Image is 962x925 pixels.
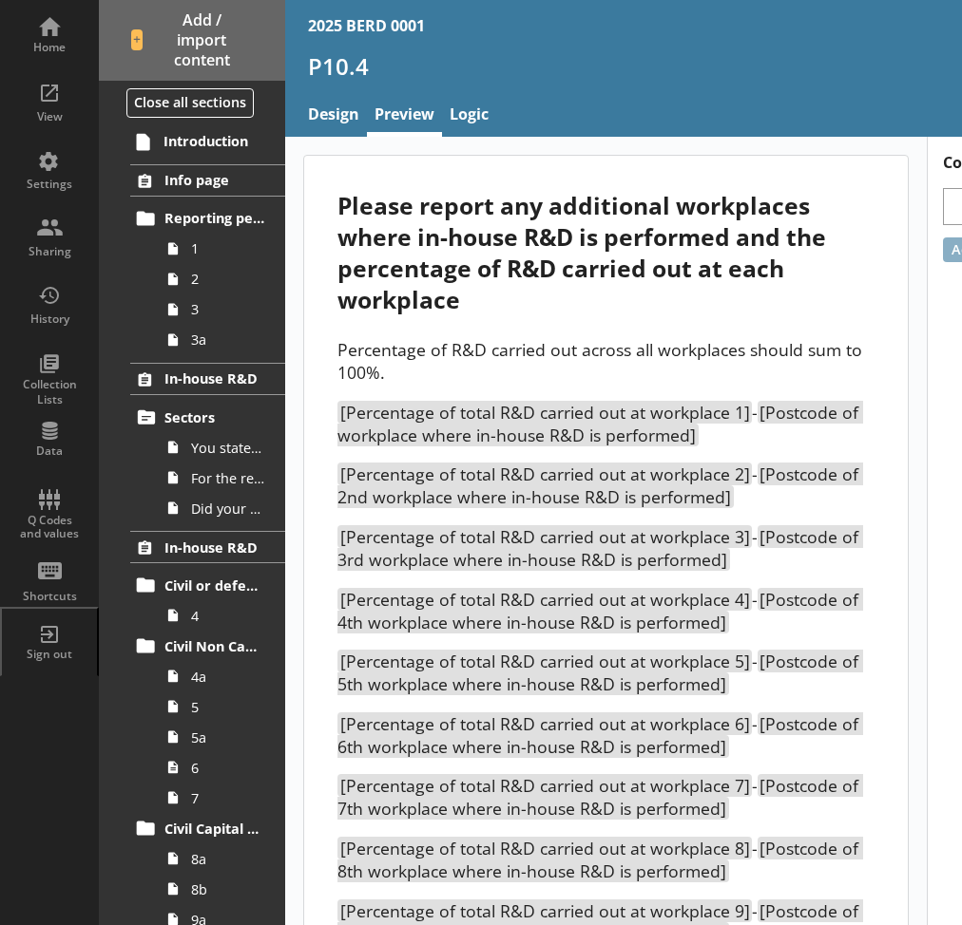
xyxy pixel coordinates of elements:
[191,270,264,288] span: 2
[337,774,863,820] span: [Postcode of 7th workplace where in-house R&D is performed]
[337,650,874,695] p: -
[191,439,264,457] span: You stated that for the period [From] to [To], [Ru Name] carried out in-house R&D. Is this correct?
[337,462,751,485] span: [Percentage of total R&D carried out at workplace 2]
[164,171,265,189] span: Info page
[160,752,285,783] a: 6
[131,10,254,69] span: Add / import content
[160,722,285,752] a: 5a
[164,637,265,655] span: Civil Non Capital Expenditure
[337,525,874,571] p: -
[191,759,264,777] span: 6
[160,432,285,462] a: You stated that for the period [From] to [To], [Ru Name] carried out in-house R&D. Is this correct?
[337,401,751,424] span: [Percentage of total R&D carried out at workplace 1]
[160,843,285,874] a: 8a
[160,325,285,355] a: 3a
[160,600,285,631] a: 4
[191,668,264,686] span: 4a
[160,874,285,904] a: 8b
[16,589,83,604] div: Shortcuts
[16,177,83,192] div: Settings
[337,588,751,611] span: [Percentage of total R&D carried out at workplace 4]
[139,631,285,813] li: Civil Non Capital Expenditure4a55a67
[160,661,285,691] a: 4a
[160,264,285,294] a: 2
[191,728,264,746] span: 5a
[337,525,863,571] span: [Postcode of 3rd workplace where in-house R&D is performed]
[442,96,496,137] a: Logic
[337,462,863,508] span: [Postcode of 2nd workplace where in-house R&D is performed]
[130,631,285,661] a: Civil Non Capital Expenditure
[16,444,83,459] div: Data
[164,576,265,595] span: Civil or defence
[16,311,83,327] div: History
[337,588,874,633] p: -
[191,330,264,349] span: 3a
[191,789,264,807] span: 7
[160,783,285,813] a: 7
[130,570,285,600] a: Civil or defence
[16,377,83,406] div: Collection Lists
[160,691,285,722] a: 5
[337,588,863,633] span: [Postcode of 4th workplace where in-house R&D is performed]
[191,239,264,257] span: 1
[300,96,367,137] a: Design
[160,462,285,493] a: For the reporting period, for which of the following product codes has your business carried out ...
[337,774,874,820] p: -
[337,712,874,758] p: -
[130,363,285,395] a: In-house R&D
[16,109,83,124] div: View
[337,401,863,446] span: [Postcode of workplace where in-house R&D is performed]
[164,369,265,387] span: In-house R&D
[99,363,285,523] li: In-house R&DSectorsYou stated that for the period [From] to [To], [Ru Name] carried out in-house ...
[126,88,254,118] button: Close all sections
[160,294,285,325] a: 3
[337,899,751,922] span: [Percentage of total R&D carried out at workplace 9]
[337,190,874,315] div: Please report any additional workplaces where in-house R&D is performed and the percentage of R&D...
[99,164,285,355] li: Info pageReporting period1233a
[337,462,874,508] p: -
[16,40,83,55] div: Home
[337,712,863,758] span: [Postcode of 6th workplace where in-house R&D is performed]
[139,402,285,523] li: SectorsYou stated that for the period [From] to [To], [Ru Name] carried out in-house R&D. Is this...
[164,538,265,557] span: In-house R&D
[130,203,285,234] a: Reporting period
[164,132,265,150] span: Introduction
[337,338,874,384] p: Percentage of R&D carried out across all workplaces should sum to 100%.
[337,837,751,859] span: [Percentage of total R&D carried out at workplace 8]
[337,401,874,446] p: -
[160,234,285,264] a: 1
[337,712,751,735] span: [Percentage of total R&D carried out at workplace 6]
[164,820,265,838] span: Civil Capital Expenditure
[164,209,265,227] span: Reporting period
[337,650,863,695] span: [Postcode of 5th workplace where in-house R&D is performed]
[139,570,285,631] li: Civil or defence4
[337,774,751,797] span: [Percentage of total R&D carried out at workplace 7]
[367,96,442,137] a: Preview
[337,525,751,548] span: [Percentage of total R&D carried out at workplace 3]
[164,408,265,426] span: Sectors
[16,514,83,541] div: Q Codes and values
[191,300,264,318] span: 3
[191,698,264,716] span: 5
[130,402,285,432] a: Sectors
[191,880,264,898] span: 8b
[308,15,425,36] div: 2025 BERD 0001
[337,650,751,672] span: [Percentage of total R&D carried out at workplace 5]
[16,244,83,259] div: Sharing
[139,203,285,355] li: Reporting period1233a
[337,837,874,882] p: -
[191,850,264,868] span: 8a
[191,500,264,518] span: Did your business carry out in-house R&D for any other product codes?
[191,607,264,625] span: 4
[129,126,285,157] a: Introduction
[16,647,83,662] div: Sign out
[191,469,264,487] span: For the reporting period, for which of the following product codes has your business carried out ...
[130,531,285,563] a: In-house R&D
[130,164,285,197] a: Info page
[160,493,285,523] a: Did your business carry out in-house R&D for any other product codes?
[130,813,285,843] a: Civil Capital Expenditure
[337,837,863,882] span: [Postcode of 8th workplace where in-house R&D is performed]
